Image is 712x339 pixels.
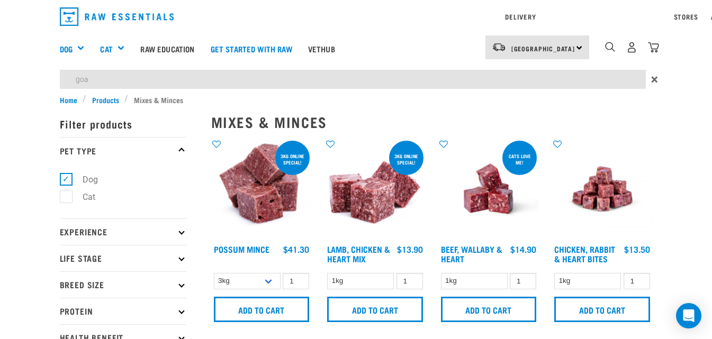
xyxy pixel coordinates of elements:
[510,244,536,254] div: $14.90
[60,298,187,324] p: Protein
[214,246,269,251] a: Possum Mince
[100,43,112,55] a: Cat
[283,244,309,254] div: $41.30
[300,28,343,70] a: Vethub
[60,111,187,137] p: Filter products
[492,42,506,52] img: van-moving.png
[86,94,124,105] a: Products
[211,114,653,130] h2: Mixes & Minces
[327,246,390,261] a: Lamb, Chicken & Heart Mix
[60,70,646,89] input: Search...
[505,15,536,19] a: Delivery
[327,297,423,322] input: Add to cart
[397,244,423,254] div: $13.90
[60,94,653,105] nav: breadcrumbs
[626,42,637,53] img: user.png
[552,139,653,240] img: Chicken Rabbit Heart 1609
[674,15,699,19] a: Stores
[60,43,73,55] a: Dog
[554,297,650,322] input: Add to cart
[510,273,536,289] input: 1
[389,148,423,170] div: 3kg online special!
[624,273,650,289] input: 1
[66,190,100,204] label: Cat
[441,297,537,322] input: Add to cart
[605,42,615,52] img: home-icon-1@2x.png
[441,246,502,261] a: Beef, Wallaby & Heart
[325,139,426,240] img: 1124 Lamb Chicken Heart Mix 01
[60,7,174,26] img: Raw Essentials Logo
[203,28,300,70] a: Get started with Raw
[283,273,309,289] input: 1
[554,246,615,261] a: Chicken, Rabbit & Heart Bites
[51,3,661,30] nav: dropdown navigation
[92,94,119,105] span: Products
[60,137,187,163] p: Pet Type
[275,148,310,170] div: 3kg online special!
[60,245,187,271] p: Life Stage
[396,273,423,289] input: 1
[60,218,187,245] p: Experience
[502,148,537,170] div: Cats love me!
[651,70,658,89] span: ×
[438,139,539,240] img: Raw Essentials 2024 July2572 Beef Wallaby Heart
[676,303,701,328] div: Open Intercom Messenger
[60,271,187,298] p: Breed Size
[60,94,77,105] span: Home
[648,42,659,53] img: home-icon@2x.png
[132,28,202,70] a: Raw Education
[214,297,310,322] input: Add to cart
[211,139,312,240] img: 1102 Possum Mince 01
[511,47,575,50] span: [GEOGRAPHIC_DATA]
[624,244,650,254] div: $13.50
[60,94,83,105] a: Home
[66,173,102,186] label: Dog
